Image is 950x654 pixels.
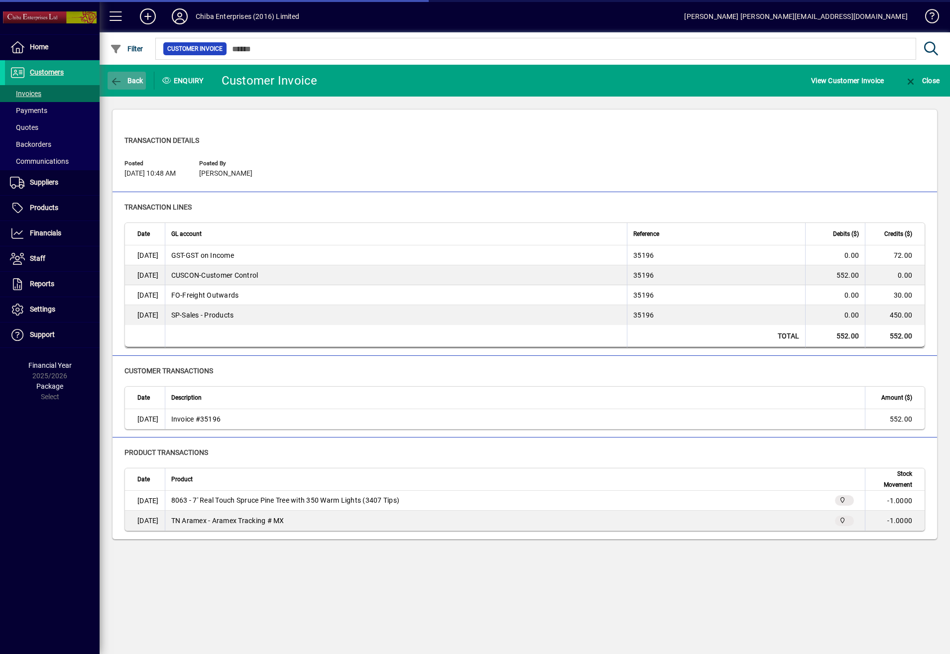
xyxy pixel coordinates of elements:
[171,392,202,403] span: Description
[811,73,884,89] span: View Customer Invoice
[5,196,100,220] a: Products
[633,228,659,239] span: Reference
[865,265,925,285] td: 0.00
[894,72,950,90] app-page-header-button: Close enquiry
[171,250,234,260] span: GST on Income
[28,361,72,369] span: Financial Year
[5,136,100,153] a: Backorders
[865,511,925,531] td: -1.0000
[918,2,938,34] a: Knowledge Base
[171,310,234,320] span: Sales - Products
[125,245,165,265] td: [DATE]
[222,73,318,89] div: Customer Invoice
[125,265,165,285] td: [DATE]
[30,229,61,237] span: Financials
[10,123,38,131] span: Quotes
[124,448,208,456] span: Product transactions
[805,285,865,305] td: 0.00
[5,119,100,136] a: Quotes
[171,270,258,280] span: Customer Control
[902,72,942,90] button: Close
[10,140,51,148] span: Backorders
[805,245,865,265] td: 0.00
[165,409,865,429] td: Invoice #35196
[884,228,912,239] span: Credits ($)
[124,160,184,167] span: Posted
[905,77,940,85] span: Close
[137,228,150,239] span: Date
[30,330,55,338] span: Support
[805,325,865,347] td: 552.00
[108,40,146,58] button: Filter
[125,305,165,325] td: [DATE]
[30,68,64,76] span: Customers
[5,153,100,170] a: Communications
[865,409,925,429] td: 552.00
[684,8,908,24] div: [PERSON_NAME] [PERSON_NAME][EMAIL_ADDRESS][DOMAIN_NAME]
[5,297,100,322] a: Settings
[5,272,100,297] a: Reports
[5,35,100,60] a: Home
[871,468,912,490] span: Stock Movement
[865,285,925,305] td: 30.00
[196,8,300,24] div: Chiba Enterprises (2016) Limited
[137,474,150,485] span: Date
[627,285,805,305] td: 35196
[30,305,55,313] span: Settings
[809,72,886,90] button: View Customer Invoice
[171,516,284,526] div: TN Aramex - Aramex Tracking # MX
[627,265,805,285] td: 35196
[171,474,193,485] span: Product
[627,245,805,265] td: 35196
[137,392,150,403] span: Date
[167,44,223,54] span: Customer Invoice
[100,72,154,90] app-page-header-button: Back
[199,170,252,178] span: [PERSON_NAME]
[5,221,100,246] a: Financials
[125,285,165,305] td: [DATE]
[125,511,165,531] td: [DATE]
[108,72,146,90] button: Back
[627,305,805,325] td: 35196
[110,45,143,53] span: Filter
[199,160,259,167] span: Posted by
[10,157,69,165] span: Communications
[805,305,865,325] td: 0.00
[124,170,176,178] span: [DATE] 10:48 AM
[124,136,199,144] span: Transaction details
[30,280,54,288] span: Reports
[30,43,48,51] span: Home
[30,178,58,186] span: Suppliers
[154,73,214,89] div: Enquiry
[124,203,192,211] span: Transaction lines
[5,85,100,102] a: Invoices
[171,228,202,239] span: GL account
[833,228,859,239] span: Debits ($)
[5,102,100,119] a: Payments
[36,382,63,390] span: Package
[865,491,925,511] td: -1.0000
[865,305,925,325] td: 450.00
[124,367,213,375] span: customer transactions
[10,107,47,114] span: Payments
[627,325,805,347] td: Total
[805,265,865,285] td: 552.00
[171,290,239,300] span: Freight Outwards
[164,7,196,25] button: Profile
[881,392,912,403] span: Amount ($)
[30,204,58,212] span: Products
[171,495,400,506] div: 8063 - 7' Real Touch Spruce Pine Tree with 350 Warm Lights (3407 Tips)
[865,325,925,347] td: 552.00
[125,491,165,511] td: [DATE]
[30,254,45,262] span: Staff
[865,245,925,265] td: 72.00
[5,246,100,271] a: Staff
[125,409,165,429] td: [DATE]
[5,170,100,195] a: Suppliers
[5,323,100,347] a: Support
[110,77,143,85] span: Back
[10,90,41,98] span: Invoices
[132,7,164,25] button: Add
